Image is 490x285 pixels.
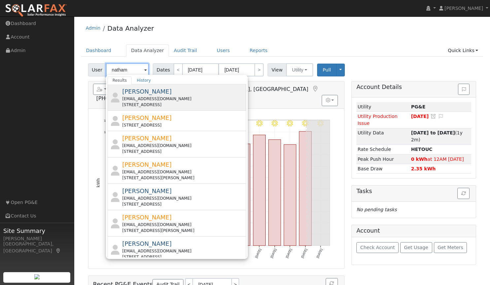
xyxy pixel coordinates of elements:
[287,120,293,127] i: 8/11 - Clear
[358,114,398,126] span: Utility Production Issue
[122,214,172,221] span: [PERSON_NAME]
[444,6,483,11] span: [PERSON_NAME]
[411,157,428,162] strong: 0 kWh
[411,147,433,152] strong: T
[122,122,245,128] div: [STREET_ADDRESS]
[285,248,293,259] text: [DATE]
[122,187,172,194] span: [PERSON_NAME]
[254,248,262,259] text: [DATE]
[122,161,172,168] span: [PERSON_NAME]
[256,120,263,127] i: 8/09 - Clear
[430,114,436,119] a: Snooze this issue
[153,63,174,76] span: Dates
[174,63,183,76] a: <
[300,248,308,259] text: [DATE]
[411,104,426,109] strong: ID: 17174148, authorized: 08/13/25
[195,86,309,92] span: [GEOGRAPHIC_DATA], [GEOGRAPHIC_DATA]
[96,95,144,101] span: [PHONE_NUMBER]
[55,248,61,253] a: Map
[122,175,245,181] div: [STREET_ADDRESS][PERSON_NAME]
[284,145,296,246] rect: onclick=""
[106,63,149,76] input: Select a User
[411,130,455,135] strong: [DATE] to [DATE]
[356,188,471,195] h5: Tasks
[438,245,463,250] span: Get Meters
[316,248,323,259] text: [DATE]
[299,131,311,246] rect: onclick=""
[5,4,67,17] img: SolarFax
[86,25,101,31] a: Admin
[81,44,116,57] a: Dashboard
[356,242,399,253] button: Check Account
[438,114,444,119] i: Edit Issue
[122,143,245,149] div: [EMAIL_ADDRESS][DOMAIN_NAME]
[311,86,319,92] a: Map
[356,145,410,154] td: Rate Schedule
[132,76,156,84] a: History
[108,76,132,84] a: Results
[411,114,429,119] span: [DATE]
[268,63,286,76] span: View
[443,44,483,57] a: Quick Links
[356,102,410,112] td: Utility
[410,154,471,164] td: at 12AM [DATE]
[360,245,395,250] span: Check Account
[404,245,428,250] span: Get Usage
[212,44,235,57] a: Users
[104,119,109,122] text: 110
[122,222,245,228] div: [EMAIL_ADDRESS][DOMAIN_NAME]
[96,178,100,187] text: kWh
[457,188,470,199] button: Refresh
[400,242,432,253] button: Get Usage
[458,84,470,95] button: Issue History
[356,84,471,91] h5: Account Details
[3,226,71,235] span: Site Summary
[317,64,337,76] button: Pull
[107,24,154,32] a: Data Analyzer
[245,44,273,57] a: Reports
[269,140,281,246] rect: onclick=""
[434,242,467,253] button: Get Meters
[122,149,245,155] div: [STREET_ADDRESS]
[356,128,410,145] td: Utility Data
[254,63,264,76] a: >
[302,120,309,127] i: 8/12 - Clear
[3,241,71,254] div: [GEOGRAPHIC_DATA], [GEOGRAPHIC_DATA]
[356,227,380,234] h5: Account
[122,195,245,201] div: [EMAIL_ADDRESS][DOMAIN_NAME]
[238,144,250,246] rect: onclick=""
[122,114,172,121] span: [PERSON_NAME]
[286,63,313,76] button: Utility
[270,248,277,259] text: [DATE]
[122,88,172,95] span: [PERSON_NAME]
[122,201,245,207] div: [STREET_ADDRESS]
[122,102,245,108] div: [STREET_ADDRESS]
[122,254,245,260] div: [STREET_ADDRESS]
[411,130,463,142] span: (1y 2m)
[122,228,245,234] div: [STREET_ADDRESS][PERSON_NAME]
[169,44,202,57] a: Audit Trail
[356,154,410,164] td: Peak Push Hour
[104,130,109,134] text: 100
[122,169,245,175] div: [EMAIL_ADDRESS][DOMAIN_NAME]
[253,135,265,245] rect: onclick=""
[122,248,245,254] div: [EMAIL_ADDRESS][DOMAIN_NAME]
[88,63,106,76] span: User
[356,207,397,212] i: No pending tasks
[3,235,71,242] div: [PERSON_NAME]
[356,164,410,174] td: Base Draw
[122,240,172,247] span: [PERSON_NAME]
[34,274,40,279] img: retrieve
[126,44,169,57] a: Data Analyzer
[272,120,278,127] i: 8/10 - Clear
[323,67,331,72] span: Pull
[122,96,245,102] div: [EMAIL_ADDRESS][DOMAIN_NAME]
[122,135,172,142] span: [PERSON_NAME]
[411,166,436,171] strong: 2.35 kWh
